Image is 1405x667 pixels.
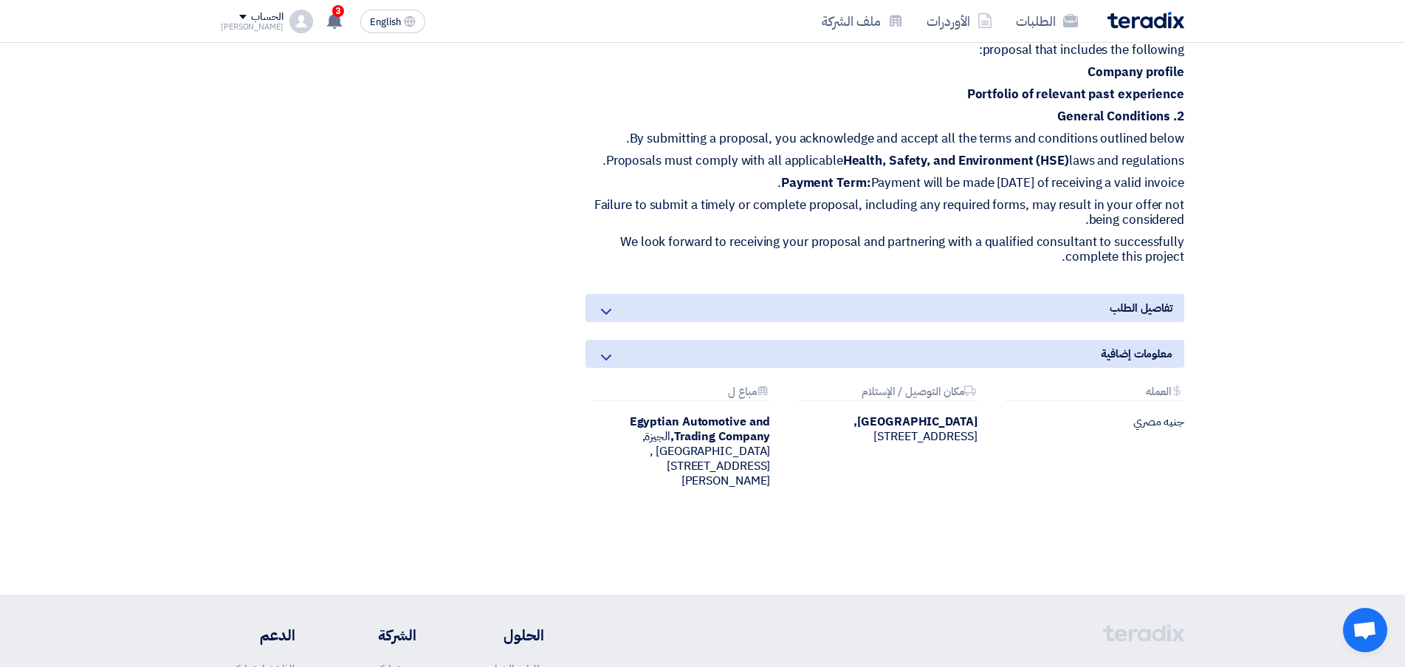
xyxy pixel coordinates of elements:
b: Egyptian Automotive and Trading Company, [630,413,771,445]
li: الحلول [461,624,544,646]
img: profile_test.png [289,10,313,33]
a: Open chat [1343,608,1387,652]
span: English [370,17,401,27]
strong: Portfolio of relevant past experience [967,85,1184,103]
a: الأوردرات [915,4,1004,38]
div: [PERSON_NAME] [221,23,284,31]
li: الشركة [340,624,416,646]
b: [GEOGRAPHIC_DATA], [853,413,977,431]
div: مكان التوصيل / الإستلام [798,386,977,401]
button: English [360,10,425,33]
p: We look forward to receiving your proposal and partnering with a qualified consultant to successf... [585,235,1184,264]
div: الجيزة, [GEOGRAPHIC_DATA] ,[STREET_ADDRESS][PERSON_NAME] [585,414,770,488]
span: تفاصيل الطلب [1110,300,1172,316]
p: Failure to submit a timely or complete proposal, including any required forms, may result in your... [585,198,1184,228]
div: جنيه مصري [1000,414,1184,429]
span: معلومات إضافية [1101,346,1172,362]
strong: Health, Safety, and Environment (HSE) [843,151,1069,170]
strong: Company profile [1088,63,1184,81]
p: By submitting a proposal, you acknowledge and accept all the terms and conditions outlined below. [585,131,1184,146]
a: ملف الشركة [810,4,915,38]
p: Payment will be made [DATE] of receiving a valid invoice. [585,176,1184,191]
p: Proposals must comply with all applicable laws and regulations. [585,154,1184,168]
strong: 2. General Conditions [1057,107,1184,126]
div: الحساب [251,11,283,24]
a: الطلبات [1004,4,1090,38]
li: الدعم [221,624,295,646]
div: العمله [1006,386,1184,401]
span: 3 [332,5,344,17]
img: Teradix logo [1107,12,1184,29]
div: مباع ل [591,386,770,401]
strong: Payment Term: [781,174,871,192]
div: [STREET_ADDRESS] [792,414,977,444]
